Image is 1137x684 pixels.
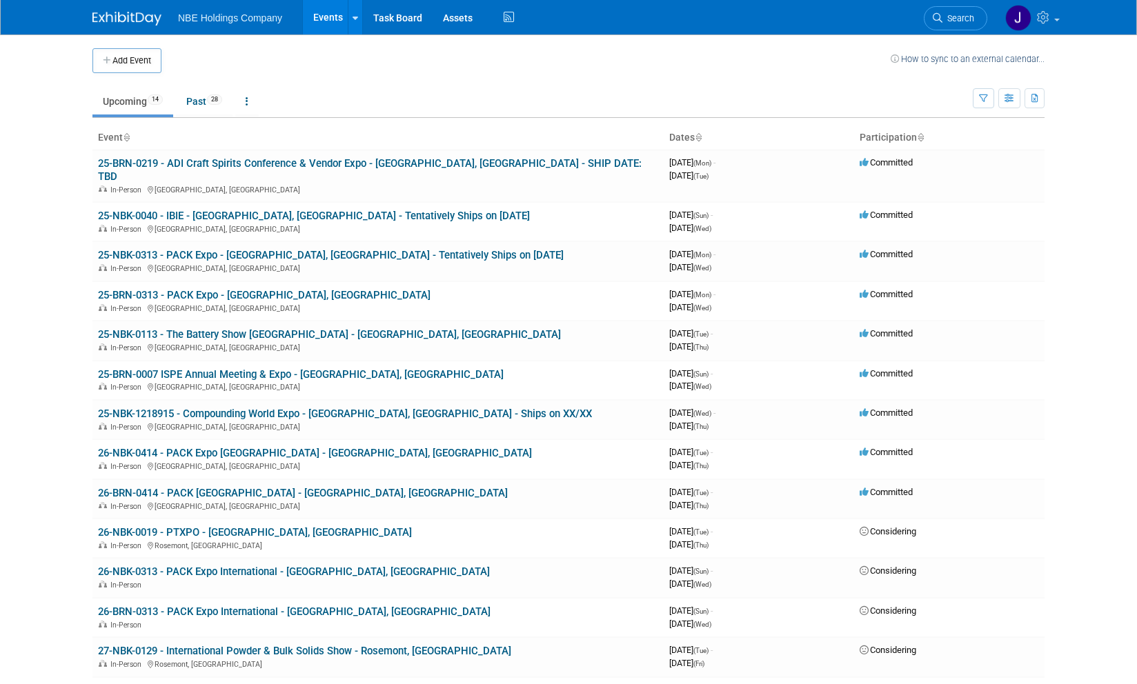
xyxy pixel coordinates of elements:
[98,381,658,392] div: [GEOGRAPHIC_DATA], [GEOGRAPHIC_DATA]
[669,170,709,181] span: [DATE]
[693,528,709,536] span: (Tue)
[669,658,704,668] span: [DATE]
[693,304,711,312] span: (Wed)
[669,539,709,550] span: [DATE]
[98,302,658,313] div: [GEOGRAPHIC_DATA], [GEOGRAPHIC_DATA]
[99,185,107,192] img: In-Person Event
[693,621,711,628] span: (Wed)
[98,658,658,669] div: Rosemont, [GEOGRAPHIC_DATA]
[854,126,1045,150] th: Participation
[98,447,532,459] a: 26-NBK-0414 - PACK Expo [GEOGRAPHIC_DATA] - [GEOGRAPHIC_DATA], [GEOGRAPHIC_DATA]
[99,660,107,667] img: In-Person Event
[693,567,709,575] span: (Sun)
[98,460,658,471] div: [GEOGRAPHIC_DATA], [GEOGRAPHIC_DATA]
[98,565,490,578] a: 26-NBK-0313 - PACK Expo International - [GEOGRAPHIC_DATA], [GEOGRAPHIC_DATA]
[123,132,130,143] a: Sort by Event Name
[860,210,913,220] span: Committed
[917,132,924,143] a: Sort by Participation Type
[98,368,504,381] a: 25-BRN-0007 ISPE Annual Meeting & Expo - [GEOGRAPHIC_DATA], [GEOGRAPHIC_DATA]
[99,581,107,587] img: In-Person Event
[860,447,913,457] span: Committed
[669,618,711,629] span: [DATE]
[711,368,713,379] span: -
[98,539,658,550] div: Rosemont, [GEOGRAPHIC_DATA]
[713,157,715,168] span: -
[669,381,711,391] span: [DATE]
[713,408,715,418] span: -
[669,565,713,576] span: [DATE]
[98,328,561,341] a: 25-NBK-0113 - The Battery Show [GEOGRAPHIC_DATA] - [GEOGRAPHIC_DATA], [GEOGRAPHIC_DATA]
[693,212,709,219] span: (Sun)
[860,368,913,379] span: Committed
[693,383,711,390] span: (Wed)
[669,645,713,655] span: [DATE]
[669,408,715,418] span: [DATE]
[669,302,711,312] span: [DATE]
[693,291,711,299] span: (Mon)
[711,487,713,497] span: -
[98,487,508,499] a: 26-BRN-0414 - PACK [GEOGRAPHIC_DATA] - [GEOGRAPHIC_DATA], [GEOGRAPHIC_DATA]
[98,249,564,261] a: 25-NBK-0313 - PACK Expo - [GEOGRAPHIC_DATA], [GEOGRAPHIC_DATA] - Tentatively Ships on [DATE]
[98,605,491,618] a: 26-BRN-0313 - PACK Expo International - [GEOGRAPHIC_DATA], [GEOGRAPHIC_DATA]
[891,54,1045,64] a: How to sync to an external calendar...
[110,660,146,669] span: In-Person
[1005,5,1031,31] img: John Vargo
[92,48,161,73] button: Add Event
[860,487,913,497] span: Committed
[110,343,146,352] span: In-Person
[110,304,146,313] span: In-Person
[669,500,709,510] span: [DATE]
[110,185,146,194] span: In-Person
[99,462,107,469] img: In-Person Event
[693,502,709,510] span: (Thu)
[693,660,704,667] span: (Fri)
[98,341,658,352] div: [GEOGRAPHIC_DATA], [GEOGRAPHIC_DATA]
[942,13,974,23] span: Search
[924,6,987,30] a: Search
[98,262,658,273] div: [GEOGRAPHIC_DATA], [GEOGRAPHIC_DATA]
[711,645,713,655] span: -
[713,289,715,299] span: -
[98,500,658,511] div: [GEOGRAPHIC_DATA], [GEOGRAPHIC_DATA]
[693,581,711,588] span: (Wed)
[98,210,530,222] a: 25-NBK-0040 - IBIE - [GEOGRAPHIC_DATA], [GEOGRAPHIC_DATA] - Tentatively Ships on [DATE]
[669,249,715,259] span: [DATE]
[669,447,713,457] span: [DATE]
[693,410,711,417] span: (Wed)
[110,541,146,550] span: In-Person
[695,132,702,143] a: Sort by Start Date
[693,251,711,259] span: (Mon)
[693,541,709,549] span: (Thu)
[860,249,913,259] span: Committed
[110,621,146,630] span: In-Person
[669,157,715,168] span: [DATE]
[669,328,713,339] span: [DATE]
[669,223,711,233] span: [DATE]
[860,328,913,339] span: Committed
[99,264,107,271] img: In-Person Event
[669,341,709,352] span: [DATE]
[669,460,709,470] span: [DATE]
[711,447,713,457] span: -
[711,565,713,576] span: -
[860,565,916,576] span: Considering
[693,370,709,378] span: (Sun)
[711,328,713,339] span: -
[693,607,709,615] span: (Sun)
[693,343,709,351] span: (Thu)
[693,489,709,496] span: (Tue)
[110,225,146,234] span: In-Person
[176,88,233,114] a: Past28
[669,526,713,536] span: [DATE]
[110,264,146,273] span: In-Person
[664,126,854,150] th: Dates
[860,526,916,536] span: Considering
[860,605,916,616] span: Considering
[693,462,709,470] span: (Thu)
[860,645,916,655] span: Considering
[110,581,146,590] span: In-Person
[98,421,658,432] div: [GEOGRAPHIC_DATA], [GEOGRAPHIC_DATA]
[860,157,913,168] span: Committed
[92,12,161,26] img: ExhibitDay
[98,408,592,420] a: 25-NBK-1218915 - Compounding World Expo - [GEOGRAPHIC_DATA], [GEOGRAPHIC_DATA] - Ships on XX/XX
